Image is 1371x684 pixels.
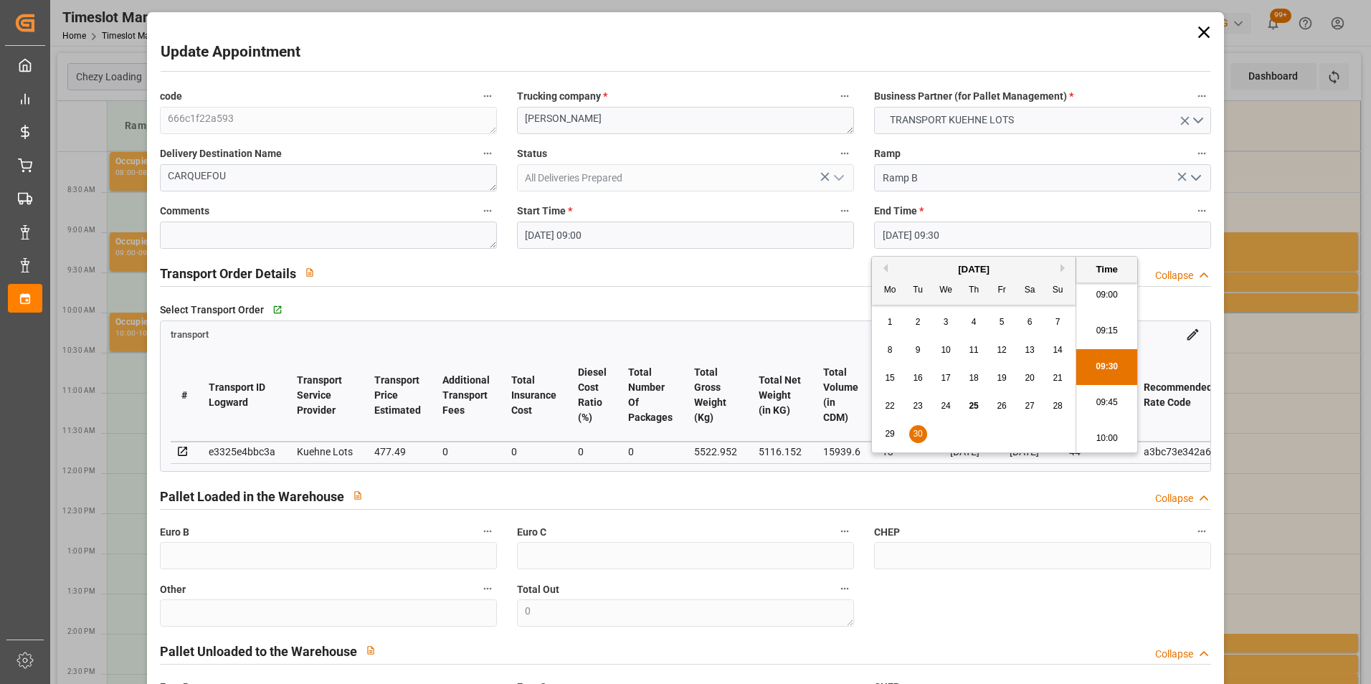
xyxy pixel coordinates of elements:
span: 19 [997,373,1006,383]
span: 29 [885,429,894,439]
div: Choose Monday, September 29th, 2025 [881,425,899,443]
span: Status [517,146,547,161]
div: Th [965,282,983,300]
span: 16 [913,373,922,383]
button: Status [835,144,854,163]
button: Euro C [835,522,854,541]
span: 20 [1025,373,1034,383]
span: 25 [969,401,978,411]
th: Total Number Of Packages [617,349,683,442]
span: 27 [1025,401,1034,411]
button: View description [357,637,384,664]
span: 14 [1053,345,1062,355]
div: Choose Monday, September 15th, 2025 [881,369,899,387]
div: 5522.952 [694,443,737,460]
h2: Pallet Loaded in the Warehouse [160,487,344,506]
span: Other [160,582,186,597]
div: Choose Friday, September 5th, 2025 [993,313,1011,331]
h2: Update Appointment [161,41,300,64]
div: Choose Wednesday, September 10th, 2025 [937,341,955,359]
span: Start Time [517,204,572,219]
div: month 2025-09 [876,308,1072,448]
div: Kuehne Lots [297,443,353,460]
span: Euro C [517,525,546,540]
div: a3bc73e342a6 [1144,443,1213,460]
th: Transport Service Provider [286,349,364,442]
h2: Transport Order Details [160,264,296,283]
th: Transport ID Logward [198,349,286,442]
div: Choose Saturday, September 27th, 2025 [1021,397,1039,415]
th: Total Insurance Cost [501,349,567,442]
button: CHEP [1192,522,1211,541]
span: 3 [944,317,949,327]
span: 10 [941,345,950,355]
div: Choose Sunday, September 28th, 2025 [1049,397,1067,415]
a: transport [171,328,209,339]
span: 9 [916,345,921,355]
li: 09:45 [1076,385,1137,421]
div: Choose Thursday, September 4th, 2025 [965,313,983,331]
span: 13 [1025,345,1034,355]
div: Choose Tuesday, September 9th, 2025 [909,341,927,359]
span: 6 [1028,317,1033,327]
textarea: [PERSON_NAME] [517,107,854,134]
div: Choose Sunday, September 7th, 2025 [1049,313,1067,331]
span: Select Transport Order [160,303,264,318]
input: DD-MM-YYYY HH:MM [517,222,854,249]
th: Recommended Rate Code [1133,349,1223,442]
div: 5116.152 [759,443,802,460]
div: 0 [511,443,556,460]
span: 4 [972,317,977,327]
button: Ramp [1192,144,1211,163]
th: Total Gross Weight (Kg) [683,349,748,442]
button: Comments [478,201,497,220]
span: 2 [916,317,921,327]
textarea: CARQUEFOU [160,164,497,191]
div: Mo [881,282,899,300]
div: Collapse [1155,268,1193,283]
div: Choose Tuesday, September 23rd, 2025 [909,397,927,415]
div: Choose Saturday, September 6th, 2025 [1021,313,1039,331]
span: 8 [888,345,893,355]
span: Business Partner (for Pallet Management) [874,89,1073,104]
span: 28 [1053,401,1062,411]
div: Choose Monday, September 22nd, 2025 [881,397,899,415]
button: Delivery Destination Name [478,144,497,163]
div: Choose Saturday, September 13th, 2025 [1021,341,1039,359]
div: Sa [1021,282,1039,300]
input: Type to search/select [517,164,854,191]
th: Total Net Weight (in KG) [748,349,812,442]
span: 22 [885,401,894,411]
span: 23 [913,401,922,411]
button: open menu [874,107,1211,134]
div: Choose Friday, September 19th, 2025 [993,369,1011,387]
input: Type to search/select [874,164,1211,191]
div: Choose Sunday, September 21st, 2025 [1049,369,1067,387]
div: Time [1080,262,1134,277]
div: We [937,282,955,300]
button: open menu [1185,167,1206,189]
span: 11 [969,345,978,355]
span: 7 [1055,317,1061,327]
button: Business Partner (for Pallet Management) * [1192,87,1211,105]
div: Choose Friday, September 26th, 2025 [993,397,1011,415]
div: e3325e4bbc3a [209,443,275,460]
div: Choose Thursday, September 11th, 2025 [965,341,983,359]
div: Su [1049,282,1067,300]
div: Choose Monday, September 1st, 2025 [881,313,899,331]
div: Tu [909,282,927,300]
div: 0 [578,443,607,460]
li: 09:30 [1076,349,1137,385]
div: Choose Wednesday, September 3rd, 2025 [937,313,955,331]
span: CHEP [874,525,900,540]
button: Trucking company * [835,87,854,105]
span: End Time [874,204,924,219]
span: 12 [997,345,1006,355]
span: 5 [1000,317,1005,327]
button: End Time * [1192,201,1211,220]
span: Trucking company [517,89,607,104]
button: open menu [827,167,849,189]
button: Other [478,579,497,598]
div: 0 [442,443,490,460]
h2: Pallet Unloaded to the Warehouse [160,642,357,661]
